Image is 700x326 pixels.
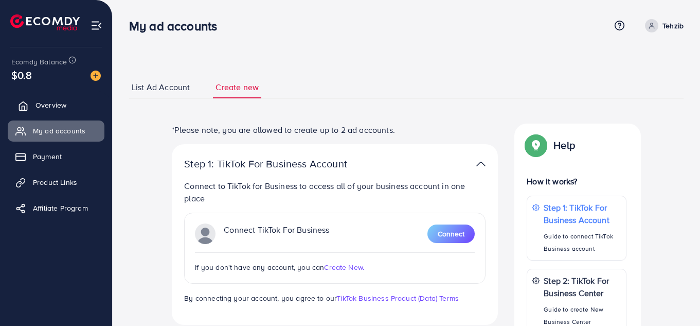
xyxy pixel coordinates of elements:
img: TikTok partner [195,224,216,244]
img: image [91,71,101,81]
span: If you don't have any account, you can [195,262,324,272]
span: Create New. [324,262,364,272]
a: Overview [8,95,104,115]
p: Connect TikTok For Business [224,224,329,244]
span: Affiliate Program [33,203,88,213]
span: Ecomdy Balance [11,57,67,67]
span: My ad accounts [33,126,85,136]
a: TikTok Business Product (Data) Terms [336,293,459,303]
p: How it works? [527,175,626,187]
p: Step 2: TikTok For Business Center [544,274,621,299]
a: My ad accounts [8,121,104,141]
a: Tehzib [641,19,684,32]
a: Payment [8,146,104,167]
span: Overview [35,100,66,110]
h3: My ad accounts [129,19,225,33]
iframe: Chat [656,280,692,318]
img: logo [10,14,80,30]
span: $0.8 [11,67,32,82]
span: Connect [438,229,464,239]
a: Product Links [8,172,104,193]
span: Product Links [33,177,77,187]
p: Tehzib [662,20,684,32]
span: List Ad Account [132,81,190,93]
p: *Please note, you are allowed to create up to 2 ad accounts. [172,124,498,136]
img: Popup guide [527,136,545,155]
p: Step 1: TikTok For Business Account [184,158,380,170]
p: Connect to TikTok for Business to access all of your business account in one place [184,180,486,204]
a: Affiliate Program [8,198,104,218]
p: Help [553,139,575,151]
img: menu [91,20,102,31]
span: Payment [33,151,62,162]
p: Step 1: TikTok For Business Account [544,201,621,226]
p: Guide to connect TikTok Business account [544,230,621,255]
button: Connect [427,225,475,243]
span: Create new [216,81,259,93]
p: By connecting your account, you agree to our [184,292,486,304]
img: TikTok partner [476,157,486,171]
